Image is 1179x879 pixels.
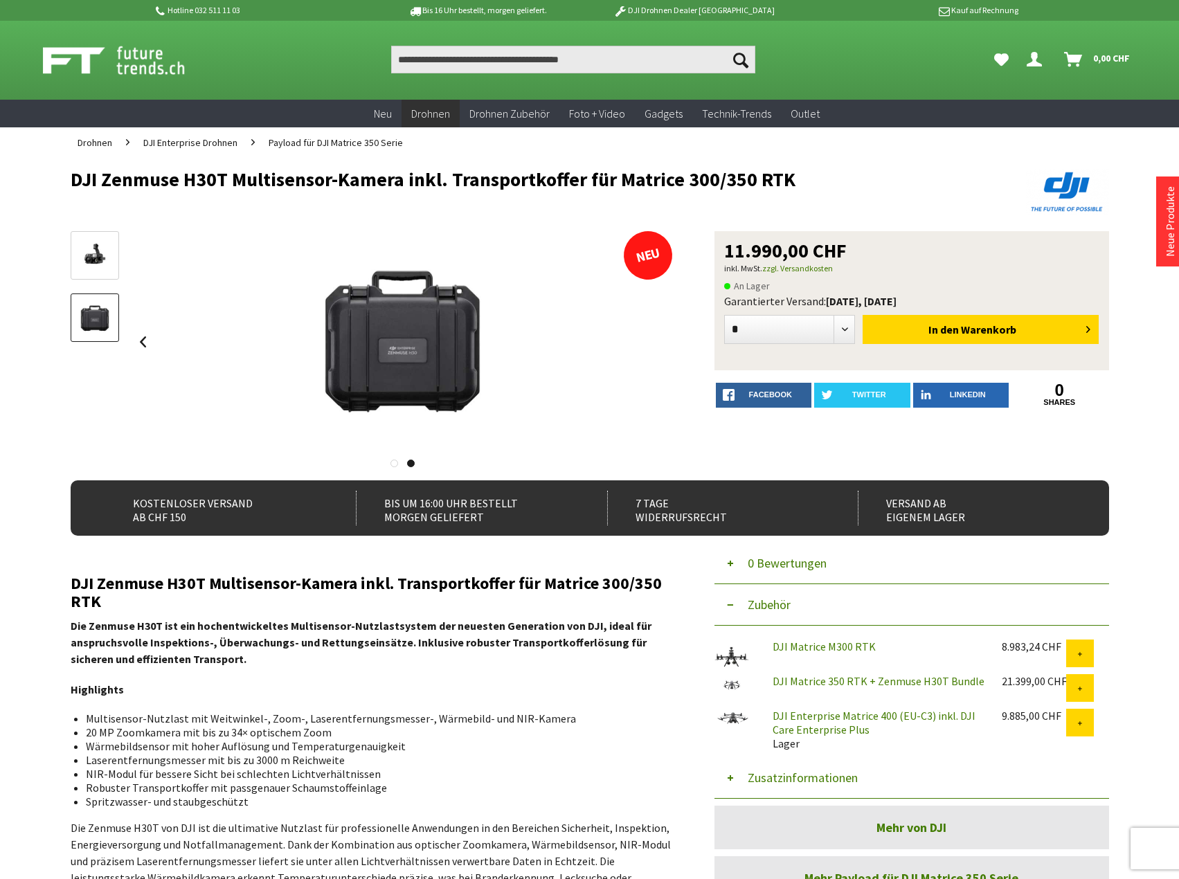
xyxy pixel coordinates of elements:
li: Laserentfernungsmesser mit bis zu 3000 m Reichweite [86,753,662,767]
img: Vorschau: DJI Zenmuse H30T Multisensor-Kamera inkl. Transportkoffer für Matrice 300/350 RTK [75,241,115,271]
a: Drohnen [402,100,460,128]
a: Dein Konto [1021,46,1053,73]
li: Robuster Transportkoffer mit passgenauer Schaumstoffeinlage [86,781,662,795]
li: NIR-Modul für bessere Sicht bei schlechten Lichtverhältnissen [86,767,662,781]
button: Zusatzinformationen [714,757,1109,799]
img: DJI Enterprise Matrice 400 (EU-C3) inkl. DJI Care Enterprise Plus [714,709,749,728]
div: Bis um 16:00 Uhr bestellt Morgen geliefert [356,491,577,525]
span: Technik-Trends [702,107,771,120]
a: DJI Enterprise Matrice 400 (EU-C3) inkl. DJI Care Enterprise Plus [773,709,975,736]
span: facebook [749,390,792,399]
p: inkl. MwSt. [724,260,1099,277]
img: DJI Matrice 350 RTK + Zenmuse H30T Bundle [714,674,749,696]
a: twitter [814,383,910,408]
p: Kauf auf Rechnung [802,2,1018,19]
a: Gadgets [635,100,692,128]
a: Drohnen [71,127,119,158]
li: 20 MP Zoomkamera mit bis zu 34× optischem Zoom [86,725,662,739]
button: In den Warenkorb [863,315,1099,344]
a: shares [1011,398,1108,407]
img: DJI [1026,169,1109,215]
div: 9.885,00 CHF [1002,709,1066,723]
span: Neu [374,107,392,120]
span: Drohnen [411,107,450,120]
span: Drohnen [78,136,112,149]
li: Spritzwasser- und staubgeschützt [86,795,662,808]
a: zzgl. Versandkosten [762,263,833,273]
span: LinkedIn [950,390,986,399]
a: DJI Matrice M300 RTK [773,640,876,653]
a: Foto + Video [559,100,635,128]
a: Payload für DJI Matrice 350 Serie [262,127,410,158]
button: Suchen [726,46,755,73]
a: Drohnen Zubehör [460,100,559,128]
span: Drohnen Zubehör [469,107,550,120]
a: 0 [1011,383,1108,398]
li: Wärmebildsensor mit hoher Auflösung und Temperaturgenauigkeit [86,739,662,753]
a: Warenkorb [1059,46,1137,73]
a: Technik-Trends [692,100,781,128]
p: DJI Drohnen Dealer [GEOGRAPHIC_DATA] [586,2,802,19]
div: Kostenloser Versand ab CHF 150 [105,491,326,525]
div: 21.399,00 CHF [1002,674,1066,688]
a: Neu [364,100,402,128]
strong: Highlights [71,682,124,696]
span: Payload für DJI Matrice 350 Serie [269,136,403,149]
a: Neue Produkte [1163,186,1177,257]
b: [DATE], [DATE] [826,294,897,308]
a: DJI Enterprise Drohnen [136,127,244,158]
a: Mehr von DJI [714,806,1109,849]
h2: DJI Zenmuse H30T Multisensor-Kamera inkl. Transportkoffer für Matrice 300/350 RTK [71,574,673,610]
button: 0 Bewertungen [714,543,1109,584]
button: Zubehör [714,584,1109,626]
a: Outlet [781,100,829,128]
span: 0,00 CHF [1093,47,1130,69]
a: DJI Matrice 350 RTK + Zenmuse H30T Bundle [773,674,984,688]
li: Multisensor-Nutzlast mit Weitwinkel-, Zoom-, Laserentfernungsmesser-, Wärmebild- und NIR-Kamera [86,712,662,725]
div: Garantierter Versand: [724,294,1099,308]
strong: Die Zenmuse H30T ist ein hochentwickeltes Multisensor-Nutzlastsystem der neuesten Generation von ... [71,619,651,666]
span: An Lager [724,278,770,294]
p: Bis 16 Uhr bestellt, morgen geliefert. [370,2,586,19]
a: Meine Favoriten [987,46,1016,73]
a: LinkedIn [913,383,1009,408]
h1: DJI Zenmuse H30T Multisensor-Kamera inkl. Transportkoffer für Matrice 300/350 RTK [71,169,901,190]
span: In den [928,323,959,336]
a: facebook [716,383,812,408]
img: Shop Futuretrends - zur Startseite wechseln [43,43,215,78]
span: twitter [852,390,886,399]
span: Warenkorb [961,323,1016,336]
div: 8.983,24 CHF [1002,640,1066,653]
div: 7 Tage Widerrufsrecht [607,491,828,525]
span: DJI Enterprise Drohnen [143,136,237,149]
span: 11.990,00 CHF [724,241,847,260]
input: Produkt, Marke, Kategorie, EAN, Artikelnummer… [391,46,755,73]
span: Foto + Video [569,107,625,120]
span: Outlet [791,107,820,120]
span: Gadgets [645,107,683,120]
img: DJI Matrice M300 RTK [714,640,749,674]
p: Hotline 032 511 11 03 [154,2,370,19]
div: Versand ab eigenem Lager [858,491,1079,525]
div: Lager [762,709,991,750]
